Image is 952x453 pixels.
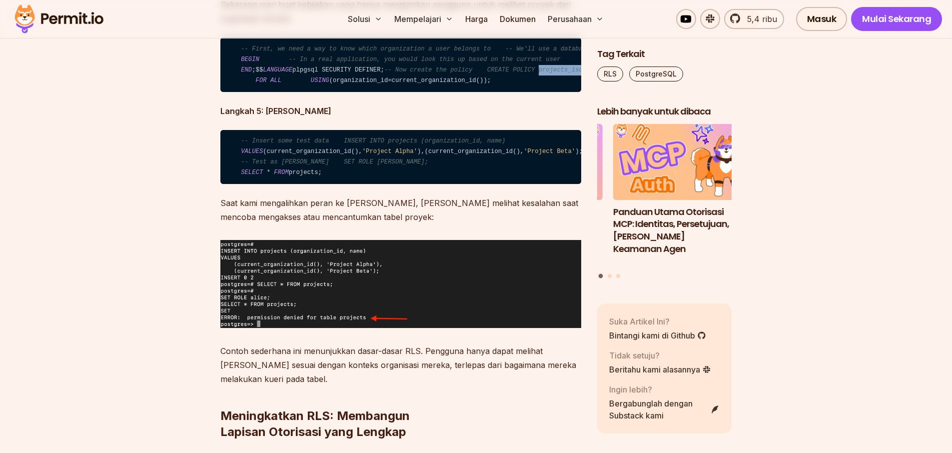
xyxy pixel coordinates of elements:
button: Buka slide 3 [616,274,620,278]
span: = [388,77,391,84]
a: Mulai Sekarang [851,7,942,31]
font: RLS [604,69,617,78]
font: Suka Artikel Ini? [609,316,670,326]
button: Buka slide 2 [608,274,612,278]
font: PostgreSQL [636,69,677,78]
button: Buka slide 1 [599,273,603,278]
span: -- Now create the policy CREATE POLICY projects_isolation_policy ON projects [384,66,675,73]
img: Panduan Utama Otorisasi MCP: Identitas, Persetujuan, dan Keamanan Agen [613,124,748,200]
a: Beritahu kami alasannya [609,363,711,375]
font: 5,4 ribu [747,14,777,24]
span: VALUES [241,148,263,155]
code: (current_organization_id(), ), (current_organization_id(), ); projects; [220,130,581,184]
a: Harga [461,9,492,29]
code: ; $$ plpgsql SECURITY DEFINER; (organization_id current_organization_id()); [220,37,581,92]
a: Dokumen [496,9,540,29]
font: Meningkatkan RLS: Membangun Lapisan Otorisasi yang Lengkap [220,408,410,439]
font: Harga [465,14,488,24]
button: Solusi [344,9,386,29]
font: Mempelajari [394,14,441,24]
a: Panduan Utama Otorisasi MCP: Identitas, Persetujuan, dan Keamanan AgenPanduan Utama Otorisasi MCP... [613,124,748,267]
font: Panduan Utama Otorisasi MCP: Identitas, Persetujuan, [PERSON_NAME] Keamanan Agen [613,205,729,254]
font: Lebih banyak untuk dibaca [597,105,711,117]
a: Bergabunglah dengan Substack kami [609,397,720,421]
a: 5,4 ribu [724,9,784,29]
font: Perusahaan [548,14,592,24]
span: -- Insert some test data INSERT INTO projects (organization_id, name) [241,137,505,144]
button: Mempelajari [390,9,457,29]
span: FROM [274,169,288,176]
font: Solusi [348,14,370,24]
img: Human-in-the-Loop untuk Agen AI: Praktik Terbaik, Kerangka Kerja, Kasus Penggunaan, dan Demo [468,124,603,200]
span: END [241,66,252,73]
span: 'Project Alpha' [362,148,417,155]
font: Mulai Sekarang [862,12,931,25]
img: gambar.png [220,240,581,327]
img: Logo izin [10,2,108,36]
li: 1 dari 3 [613,124,748,267]
font: Saat kami mengalihkan peran ke [PERSON_NAME], [PERSON_NAME] melihat kesalahan saat mencoba mengak... [220,198,578,222]
font: Dokumen [500,14,536,24]
a: PostgreSQL [629,66,683,81]
li: 3 dari 3 [468,124,603,267]
span: LANGUAGE [263,66,292,73]
a: Bintangi kami di Github [609,329,706,341]
div: Postingan [597,124,732,279]
span: SELECT [241,169,263,176]
font: Tag Terkait [597,47,645,60]
span: -- Test as [PERSON_NAME] SET ROLE [PERSON_NAME]; [241,158,428,165]
button: Perusahaan [544,9,608,29]
span: BEGIN [241,56,259,63]
font: Contoh sederhana ini menunjukkan dasar-dasar RLS. Pengguna hanya dapat melihat [PERSON_NAME] sesu... [220,346,576,384]
span: FOR [256,77,267,84]
font: Ingin lebih? [609,384,652,394]
span: ALL [270,77,281,84]
a: RLS [597,66,623,81]
a: Masuk [796,7,848,31]
span: USING [311,77,329,84]
font: Masuk [807,12,837,25]
span: 'Project Beta' [524,148,575,155]
font: Tidak setuju? [609,350,660,360]
font: Langkah 5: [PERSON_NAME] [220,106,331,116]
